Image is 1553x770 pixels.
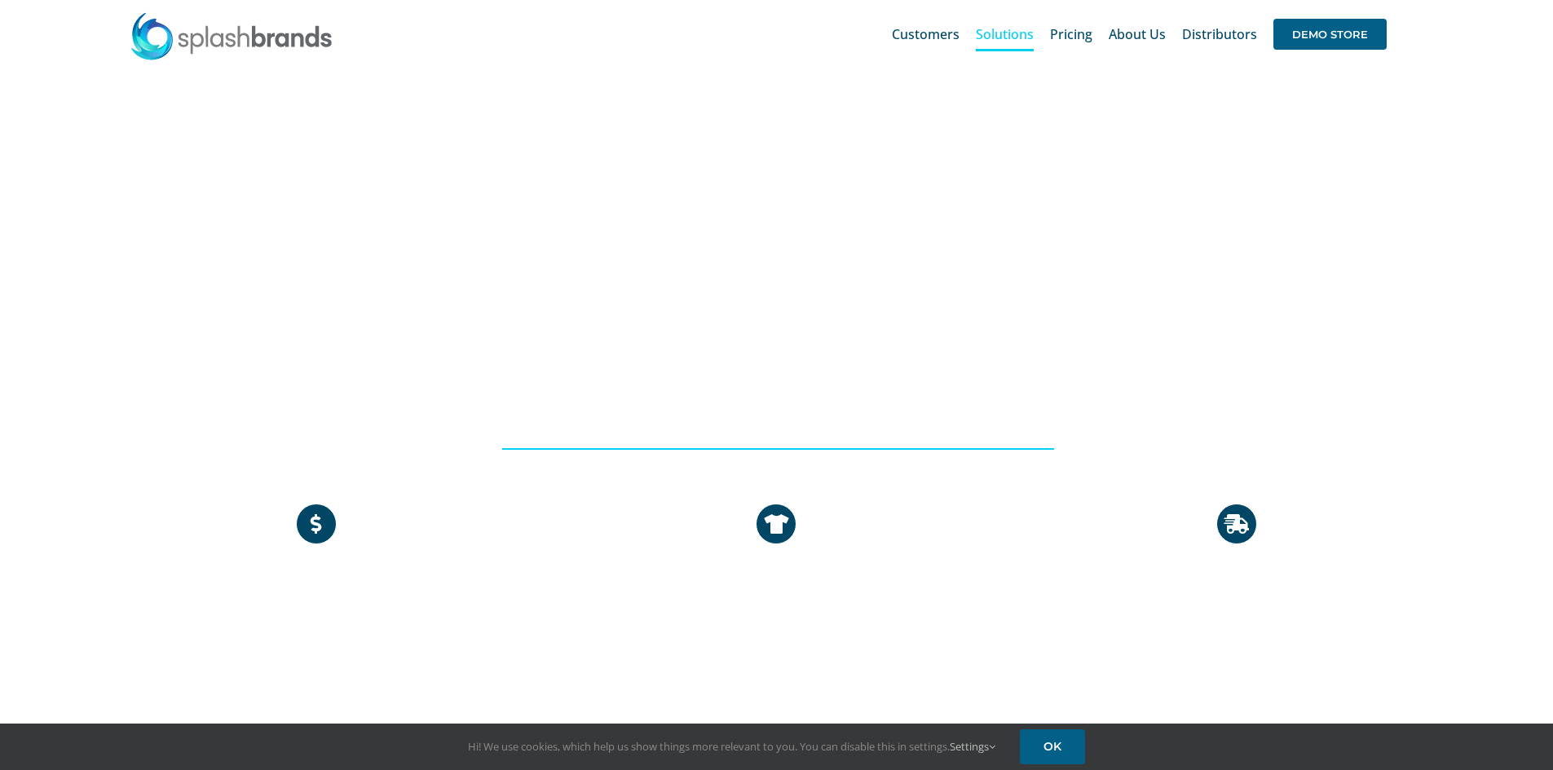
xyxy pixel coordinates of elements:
[98,592,534,629] p: SplashBrands workflow software allows for processing single quantities, so no need to bulk order ...
[1020,729,1085,764] a: OK
[1019,557,1455,580] h3: On Demand Ordering
[1182,28,1257,41] span: Distributors
[892,28,960,41] span: Customers
[892,8,1387,60] nav: Main Menu
[1109,28,1166,41] span: About Us
[892,8,960,60] a: Customers
[502,330,948,403] span: Online Company Stores For Employees
[1019,592,1455,629] p: Our team creates and decorates your items to order, leaving room for a high degree of personaliza...
[1182,8,1257,60] a: Distributors
[950,739,995,754] a: Settings
[1050,8,1092,60] a: Pricing
[1050,28,1092,41] span: Pricing
[468,739,995,754] span: Hi! We use cookies, which help us show things more relevant to you. You can disable this in setti...
[98,557,534,580] h3: No Order Minimums
[558,592,995,647] p: Our on-demand promotional product production capability makes it possible to offer a wide range o...
[130,11,333,60] img: SplashBrands.com Logo
[502,407,954,433] span: Where Your Brand Connects With People
[1273,19,1387,50] span: DEMO STORE
[976,28,1034,41] span: Solutions
[1273,8,1387,60] a: DEMO STORE
[558,557,995,580] h3: No Holding Inventory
